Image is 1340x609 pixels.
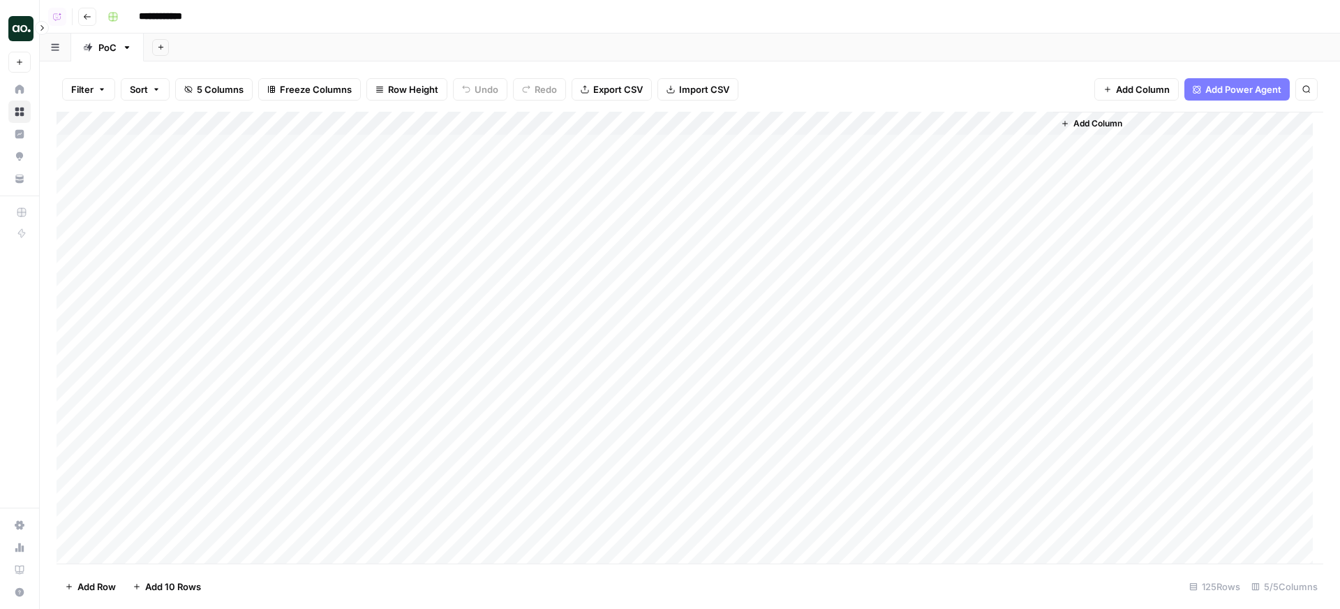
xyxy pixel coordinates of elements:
[8,16,33,41] img: AirOps Builders Logo
[8,581,31,603] button: Help + Support
[258,78,361,101] button: Freeze Columns
[57,575,124,598] button: Add Row
[8,559,31,581] a: Learning Hub
[388,82,438,96] span: Row Height
[475,82,498,96] span: Undo
[1184,78,1290,101] button: Add Power Agent
[8,123,31,145] a: Insights
[535,82,557,96] span: Redo
[8,145,31,168] a: Opportunities
[175,78,253,101] button: 5 Columns
[1073,117,1122,130] span: Add Column
[124,575,209,598] button: Add 10 Rows
[8,78,31,101] a: Home
[593,82,643,96] span: Export CSV
[1094,78,1179,101] button: Add Column
[1246,575,1323,598] div: 5/5 Columns
[77,580,116,594] span: Add Row
[8,514,31,536] a: Settings
[8,168,31,190] a: Your Data
[197,82,244,96] span: 5 Columns
[98,41,117,54] div: PoC
[513,78,566,101] button: Redo
[366,78,447,101] button: Row Height
[679,82,729,96] span: Import CSV
[62,78,115,101] button: Filter
[71,34,144,61] a: PoC
[130,82,148,96] span: Sort
[280,82,352,96] span: Freeze Columns
[1184,575,1246,598] div: 125 Rows
[8,536,31,559] a: Usage
[572,78,652,101] button: Export CSV
[8,11,31,46] button: Workspace: AirOps Builders
[71,82,94,96] span: Filter
[1116,82,1170,96] span: Add Column
[1055,115,1128,133] button: Add Column
[1205,82,1281,96] span: Add Power Agent
[657,78,738,101] button: Import CSV
[453,78,507,101] button: Undo
[145,580,201,594] span: Add 10 Rows
[121,78,170,101] button: Sort
[8,101,31,123] a: Browse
